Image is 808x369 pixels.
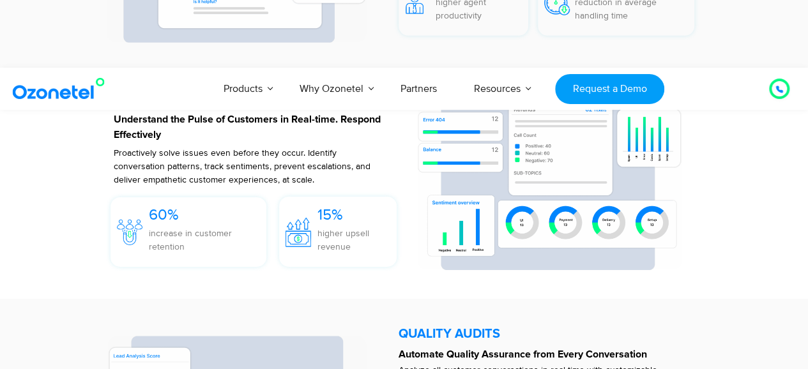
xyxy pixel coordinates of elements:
a: Resources [455,68,539,110]
h5: QUALITY AUDITS [399,328,695,340]
a: Products [205,68,281,110]
a: Request a Demo [555,74,664,104]
span: 60% [149,206,179,224]
strong: Automate Quality Assurance from Every Conversation [399,349,647,359]
span: 15% [317,206,343,224]
strong: Understand the Pulse of Customers in Real-time. Respond Effectively [114,114,381,140]
a: Partners [382,68,455,110]
img: 15% [286,218,311,246]
p: increase in customer retention [149,227,267,253]
p: higher upsell revenue [317,227,397,253]
img: 60% [117,220,142,245]
a: Why Ozonetel [281,68,382,110]
p: Proactively solve issues even before they occur. Identify conversation patterns, track sentiments... [114,146,372,186]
